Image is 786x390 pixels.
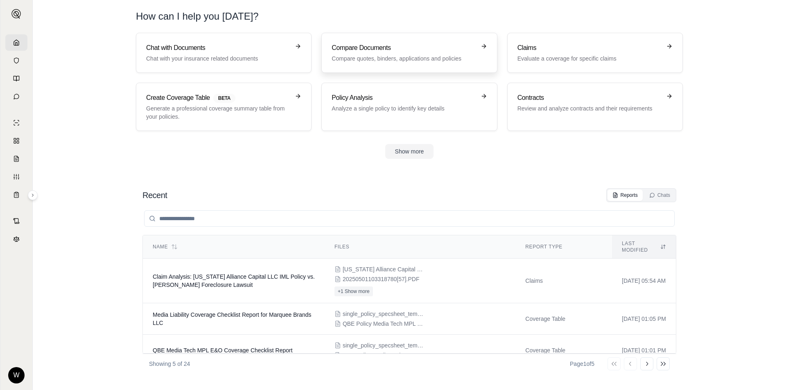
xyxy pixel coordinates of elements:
a: ClaimsEvaluate a coverage for specific claims [507,33,683,73]
span: single_policy_specsheet_template_media.xlsx [343,341,425,349]
span: Washington Alliance Capital LLC 2025 AXIS IML POL.PDF [343,265,425,273]
th: Files [325,235,515,259]
span: QBE Media Tech MPL E&O Coverage Checklist Report [153,347,293,354]
a: Create Coverage TableBETAGenerate a professional coverage summary table from your policies. [136,83,312,131]
div: Name [153,243,315,250]
h3: Contracts [517,93,661,103]
a: Documents Vault [5,52,27,69]
a: Legal Search Engine [5,231,27,247]
a: Compare DocumentsCompare quotes, binders, applications and policies [321,33,497,73]
a: Contract Analysis [5,213,27,229]
a: Claim Coverage [5,151,27,167]
a: Chat with DocumentsChat with your insurance related documents [136,33,312,73]
p: Showing 5 of 24 [149,360,190,368]
div: W [8,367,25,383]
span: QBE Policy Media Tech MPL End Marquee Brands.pdf [343,320,425,328]
span: 20250501103318780[57].PDF [343,275,420,283]
h3: Create Coverage Table [146,93,290,103]
a: Coverage Table [5,187,27,203]
p: Analyze a single policy to identify key details [332,104,475,113]
th: Report Type [515,235,612,259]
span: QBE Policy Media Tech MPL.pdf [343,351,425,359]
div: Reports [612,192,638,198]
h3: Compare Documents [332,43,475,53]
a: Single Policy [5,115,27,131]
a: Prompt Library [5,70,27,87]
img: Expand sidebar [11,9,21,19]
span: Media Liability Coverage Checklist Report for Marquee Brands LLC [153,311,312,326]
button: Chats [644,189,675,201]
a: Policy Comparisons [5,133,27,149]
a: Custom Report [5,169,27,185]
button: Expand sidebar [28,190,38,200]
p: Chat with your insurance related documents [146,54,290,63]
div: Chats [649,192,670,198]
div: Last modified [622,240,666,253]
p: Compare quotes, binders, applications and policies [332,54,475,63]
p: Evaluate a coverage for specific claims [517,54,661,63]
h3: Claims [517,43,661,53]
td: Coverage Table [515,303,612,335]
td: [DATE] 01:05 PM [612,303,676,335]
button: Show more [385,144,434,159]
span: single_policy_specsheet_template_media.xlsx [343,310,425,318]
span: BETA [213,94,235,103]
td: [DATE] 01:01 PM [612,335,676,366]
a: Chat [5,88,27,105]
span: Claim Analysis: Washington Alliance Capital LLC IML Policy vs. Robert Falsone Foreclosure Lawsuit [153,273,315,288]
td: Coverage Table [515,335,612,366]
a: Home [5,34,27,51]
button: Expand sidebar [8,6,25,22]
td: Claims [515,259,612,303]
a: ContractsReview and analyze contracts and their requirements [507,83,683,131]
button: +1 Show more [334,286,373,296]
p: Review and analyze contracts and their requirements [517,104,661,113]
p: Generate a professional coverage summary table from your policies. [146,104,290,121]
div: Page 1 of 5 [570,360,594,368]
a: Policy AnalysisAnalyze a single policy to identify key details [321,83,497,131]
td: [DATE] 05:54 AM [612,259,676,303]
h1: How can I help you [DATE]? [136,10,683,23]
h3: Policy Analysis [332,93,475,103]
button: Reports [608,189,643,201]
h3: Chat with Documents [146,43,290,53]
h2: Recent [142,189,167,201]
